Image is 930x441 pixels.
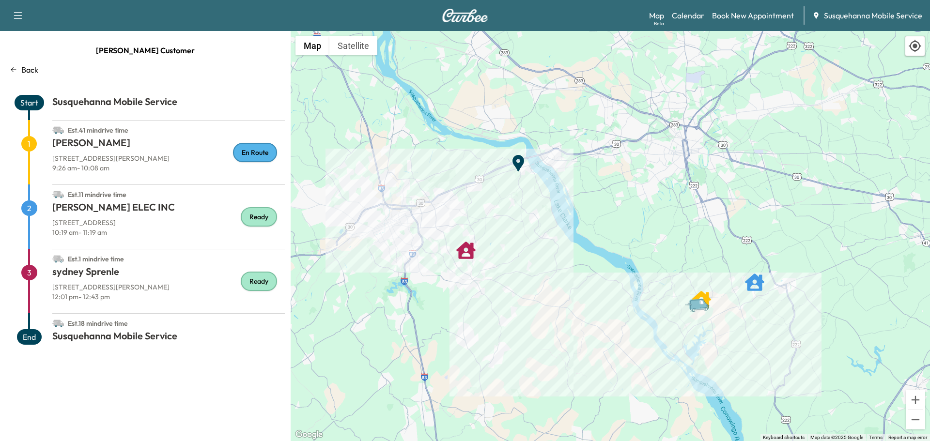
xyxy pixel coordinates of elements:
[293,428,325,441] a: Open this area in Google Maps (opens a new window)
[654,20,664,27] div: Beta
[68,255,124,263] span: Est. 1 min drive time
[295,36,329,55] button: Show street map
[68,126,128,135] span: Est. 41 min drive time
[21,265,37,280] span: 3
[233,143,277,162] div: En Route
[52,163,285,173] p: 9:26 am - 10:08 am
[52,136,285,153] h1: [PERSON_NAME]
[21,64,38,76] p: Back
[52,329,285,347] h1: Susquehanna Mobile Service
[96,41,195,60] span: [PERSON_NAME] Customer
[692,285,711,304] gmp-advanced-marker: LESLIE TROUP
[906,390,925,410] button: Zoom in
[810,435,863,440] span: Map data ©2025 Google
[52,153,285,163] p: [STREET_ADDRESS][PERSON_NAME]
[15,95,44,110] span: Start
[52,228,285,237] p: 10:19 am - 11:19 am
[52,95,285,112] h1: Susquehanna Mobile Service
[869,435,883,440] a: Terms (opens in new tab)
[52,282,285,292] p: [STREET_ADDRESS][PERSON_NAME]
[456,236,476,255] gmp-advanced-marker: sydney Sprenle
[52,218,285,228] p: [STREET_ADDRESS]
[763,434,805,441] button: Keyboard shortcuts
[684,288,718,305] gmp-advanced-marker: Van
[68,190,126,199] span: Est. 11 min drive time
[905,36,925,56] div: Recenter map
[509,149,528,168] gmp-advanced-marker: End Point
[712,10,794,21] a: Book New Appointment
[52,200,285,218] h1: [PERSON_NAME] ELEC INC
[68,319,128,328] span: Est. 18 min drive time
[21,136,37,152] span: 1
[649,10,664,21] a: MapBeta
[241,272,277,291] div: Ready
[824,10,922,21] span: Susquehanna Mobile Service
[442,9,488,22] img: Curbee Logo
[888,435,927,440] a: Report a map error
[17,329,42,345] span: End
[241,207,277,227] div: Ready
[329,36,377,55] button: Show satellite imagery
[745,268,764,287] gmp-advanced-marker: KILGORE ELEC INC
[906,410,925,429] button: Zoom out
[21,200,37,216] span: 2
[293,428,325,441] img: Google
[672,10,704,21] a: Calendar
[52,292,285,302] p: 12:01 pm - 12:43 pm
[52,265,285,282] h1: sydney Sprenle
